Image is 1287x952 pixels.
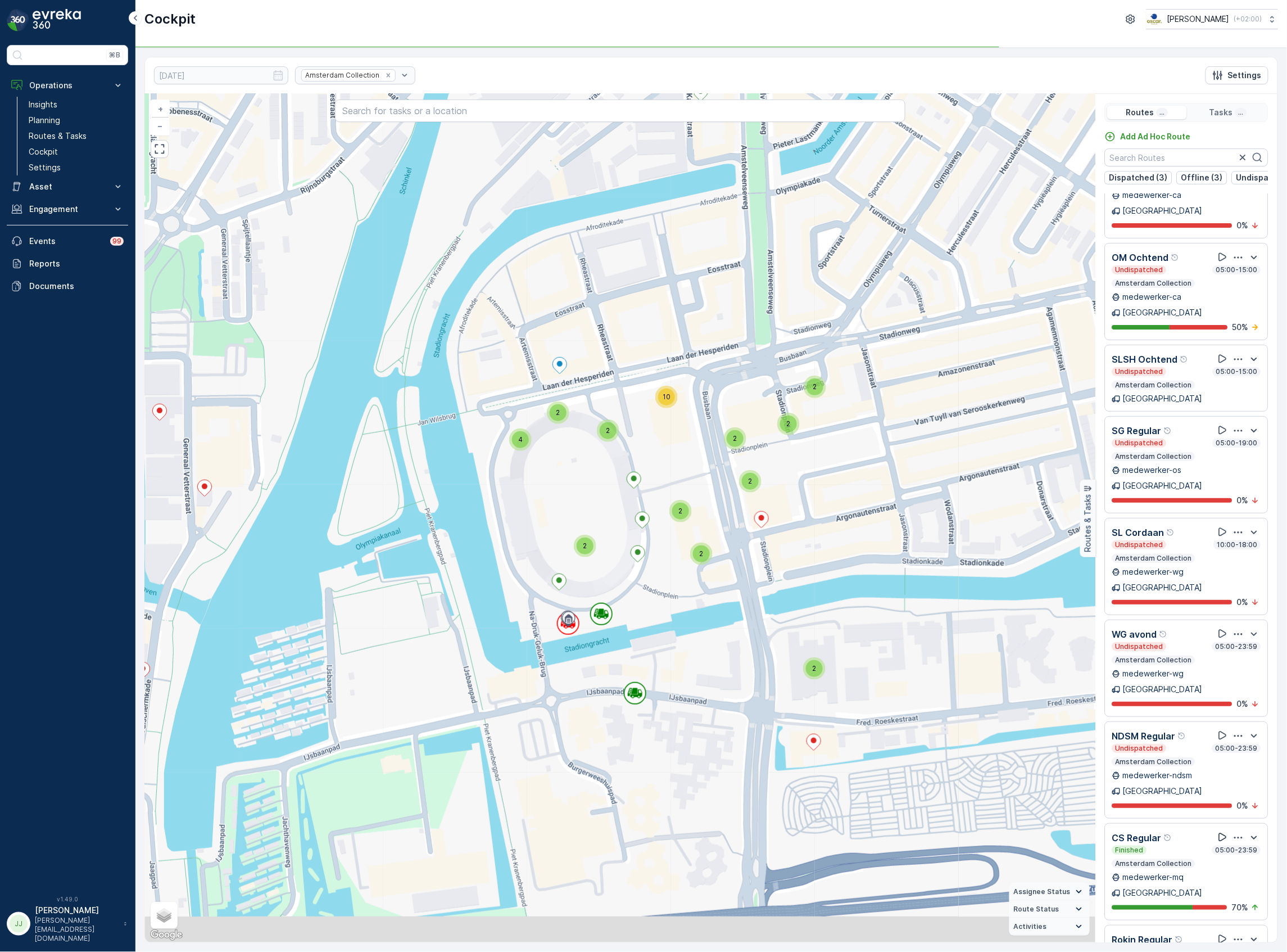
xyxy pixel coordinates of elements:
[749,477,753,485] span: 2
[7,905,128,943] button: JJ[PERSON_NAME][PERSON_NAME][EMAIL_ADDRESS][DOMAIN_NAME]
[1159,108,1166,117] p: ...
[24,144,128,160] a: Cockpit
[1123,887,1203,899] p: [GEOGRAPHIC_DATA]
[1123,393,1203,404] p: [GEOGRAPHIC_DATA]
[606,426,610,435] span: 2
[7,198,128,220] button: Engagement
[152,118,169,134] a: Zoom Out
[1112,424,1162,437] p: SG Regular
[1009,883,1090,901] summary: Assignee Status
[679,507,683,515] span: 2
[1105,131,1191,142] a: Add Ad Hoc Route
[1114,757,1193,766] p: Amsterdam Collection
[29,281,124,292] p: Documents
[158,121,164,130] span: −
[1215,265,1259,274] p: 05:00-15:00
[29,258,124,269] p: Reports
[1109,172,1168,183] p: Dispatched (3)
[1123,291,1182,303] p: medewerker-ca
[1215,439,1259,448] p: 05:00-19:00
[1105,148,1268,166] input: Search Routes
[35,916,118,943] p: [PERSON_NAME][EMAIL_ADDRESS][DOMAIN_NAME]
[1123,582,1203,593] p: [GEOGRAPHIC_DATA]
[1146,13,1163,25] img: basis-logo_rgb2x.png
[690,543,713,565] div: 2
[24,128,128,144] a: Routes & Tasks
[152,101,169,118] a: Zoom In
[1123,872,1184,883] p: medewerker-mq
[7,896,128,903] span: v 1.49.0
[1215,642,1259,651] p: 05:00-23:59
[7,252,128,275] a: Reports
[1121,131,1191,142] p: Add Ad Hoc Route
[1206,66,1268,84] button: Settings
[700,549,704,558] span: 2
[1126,107,1154,118] p: Routes
[1238,108,1245,117] p: ...
[1167,528,1176,537] div: Help Tooltip Icon
[739,470,762,493] div: 2
[1178,732,1187,741] div: Help Tooltip Icon
[29,99,57,110] p: Insights
[109,51,120,60] p: ⌘B
[1123,480,1203,491] p: [GEOGRAPHIC_DATA]
[1114,452,1193,461] p: Amsterdam Collection
[1175,935,1184,944] div: Help Tooltip Icon
[29,181,106,192] p: Asset
[7,230,128,252] a: Events99
[29,146,58,157] p: Cockpit
[1123,307,1203,318] p: [GEOGRAPHIC_DATA]
[803,657,826,680] div: 2
[1114,642,1164,651] p: Undispatched
[1232,322,1249,333] p: 50 %
[663,392,670,401] span: 10
[1112,628,1157,641] p: WG avond
[1009,901,1090,918] summary: Route Status
[574,535,596,557] div: 2
[597,419,619,442] div: 2
[1114,381,1193,390] p: Amsterdam Collection
[1014,905,1059,914] span: Route Status
[1215,744,1259,753] p: 05:00-23:59
[1215,846,1259,855] p: 05:00-23:59
[1114,540,1164,549] p: Undispatched
[7,74,128,97] button: Operations
[1082,494,1094,552] p: Routes & Tasks
[1146,9,1278,29] button: [PERSON_NAME](+02:00)
[1114,279,1193,288] p: Amsterdam Collection
[777,413,800,435] div: 2
[1237,597,1249,608] p: 0 %
[787,419,791,428] span: 2
[1114,554,1193,563] p: Amsterdam Collection
[154,66,288,84] input: dd/mm/yyyy
[724,427,746,450] div: 2
[1123,770,1193,781] p: medewerker-ndsm
[24,112,128,128] a: Planning
[1123,205,1203,216] p: [GEOGRAPHIC_DATA]
[556,408,560,417] span: 2
[1215,367,1259,376] p: 05:00-15:00
[112,237,121,246] p: 99
[733,434,737,443] span: 2
[1171,253,1180,262] div: Help Tooltip Icon
[1112,729,1176,743] p: NDSM Regular
[1232,902,1249,913] p: 70 %
[1123,566,1184,577] p: medewerker-wg
[1123,668,1184,679] p: medewerker-wg
[1014,887,1071,896] span: Assignee Status
[1181,172,1223,183] p: Offline (3)
[1167,13,1230,25] p: [PERSON_NAME]
[1114,846,1145,855] p: Finished
[24,97,128,112] a: Insights
[29,204,106,215] p: Engagement
[1112,831,1162,845] p: CS Regular
[1123,464,1182,476] p: medewerker-os
[1237,220,1249,231] p: 0 %
[7,175,128,198] button: Asset
[1105,171,1172,184] button: Dispatched (3)
[29,236,103,247] p: Events
[7,275,128,297] a: Documents
[1123,190,1182,201] p: medewerker-ca
[1180,355,1189,364] div: Help Tooltip Icon
[152,903,176,928] a: Layers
